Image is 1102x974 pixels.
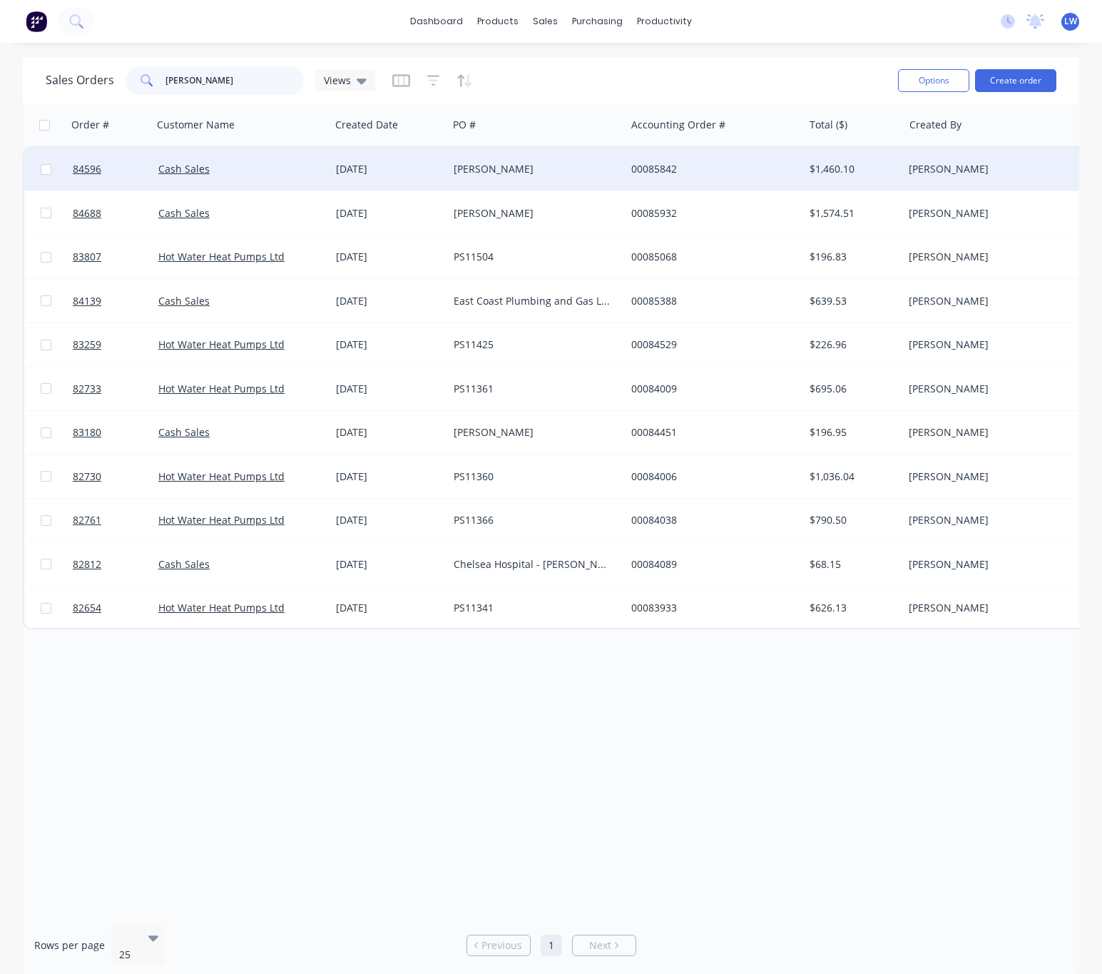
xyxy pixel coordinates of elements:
[909,601,1067,615] div: [PERSON_NAME]
[73,323,158,366] a: 83259
[573,938,636,953] a: Next page
[335,118,398,132] div: Created Date
[73,367,158,410] a: 82733
[73,162,101,176] span: 84596
[454,601,612,615] div: PS11341
[631,470,790,484] div: 00084006
[73,470,101,484] span: 82730
[461,935,642,956] ul: Pagination
[909,382,1067,396] div: [PERSON_NAME]
[631,513,790,527] div: 00084038
[909,557,1067,572] div: [PERSON_NAME]
[631,118,725,132] div: Accounting Order #
[1064,15,1077,28] span: LW
[630,11,699,32] div: productivity
[158,338,285,351] a: Hot Water Heat Pumps Ltd
[73,250,101,264] span: 83807
[336,513,442,527] div: [DATE]
[73,425,101,440] span: 83180
[631,206,790,220] div: 00085932
[324,73,351,88] span: Views
[454,250,612,264] div: PS11504
[336,601,442,615] div: [DATE]
[589,938,611,953] span: Next
[454,206,612,220] div: [PERSON_NAME]
[158,425,210,439] a: Cash Sales
[481,938,522,953] span: Previous
[631,601,790,615] div: 00083933
[454,162,612,176] div: [PERSON_NAME]
[810,162,893,176] div: $1,460.10
[454,425,612,440] div: [PERSON_NAME]
[810,425,893,440] div: $196.95
[158,470,285,483] a: Hot Water Heat Pumps Ltd
[810,382,893,396] div: $695.06
[909,470,1067,484] div: [PERSON_NAME]
[454,338,612,352] div: PS11425
[46,73,114,87] h1: Sales Orders
[73,499,158,542] a: 82761
[73,411,158,454] a: 83180
[119,948,136,962] div: 25
[810,557,893,572] div: $68.15
[34,938,105,953] span: Rows per page
[158,250,285,263] a: Hot Water Heat Pumps Ltd
[165,66,305,95] input: Search...
[470,11,526,32] div: products
[73,382,101,396] span: 82733
[810,470,893,484] div: $1,036.04
[909,513,1067,527] div: [PERSON_NAME]
[909,250,1067,264] div: [PERSON_NAME]
[73,235,158,278] a: 83807
[73,280,158,323] a: 84139
[454,513,612,527] div: PS11366
[26,11,47,32] img: Factory
[631,250,790,264] div: 00085068
[157,118,235,132] div: Customer Name
[975,69,1056,92] button: Create order
[810,250,893,264] div: $196.83
[336,162,442,176] div: [DATE]
[909,206,1067,220] div: [PERSON_NAME]
[631,425,790,440] div: 00084451
[810,294,893,308] div: $639.53
[73,294,101,308] span: 84139
[810,601,893,615] div: $626.13
[158,557,210,571] a: Cash Sales
[73,338,101,352] span: 83259
[909,162,1067,176] div: [PERSON_NAME]
[631,162,790,176] div: 00085842
[336,470,442,484] div: [DATE]
[909,425,1067,440] div: [PERSON_NAME]
[631,382,790,396] div: 00084009
[158,206,210,220] a: Cash Sales
[158,162,210,176] a: Cash Sales
[336,294,442,308] div: [DATE]
[454,557,612,572] div: Chelsea Hospital - [PERSON_NAME]
[631,294,790,308] div: 00085388
[631,557,790,572] div: 00084089
[454,470,612,484] div: PS11360
[336,338,442,352] div: [DATE]
[467,938,530,953] a: Previous page
[336,250,442,264] div: [DATE]
[909,294,1067,308] div: [PERSON_NAME]
[909,118,961,132] div: Created By
[454,382,612,396] div: PS11361
[73,587,158,629] a: 82654
[73,543,158,586] a: 82812
[71,118,109,132] div: Order #
[336,557,442,572] div: [DATE]
[810,513,893,527] div: $790.50
[336,382,442,396] div: [DATE]
[453,118,476,132] div: PO #
[73,206,101,220] span: 84688
[158,513,285,527] a: Hot Water Heat Pumps Ltd
[336,206,442,220] div: [DATE]
[73,455,158,498] a: 82730
[810,338,893,352] div: $226.96
[336,425,442,440] div: [DATE]
[73,148,158,191] a: 84596
[73,601,101,615] span: 82654
[73,192,158,235] a: 84688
